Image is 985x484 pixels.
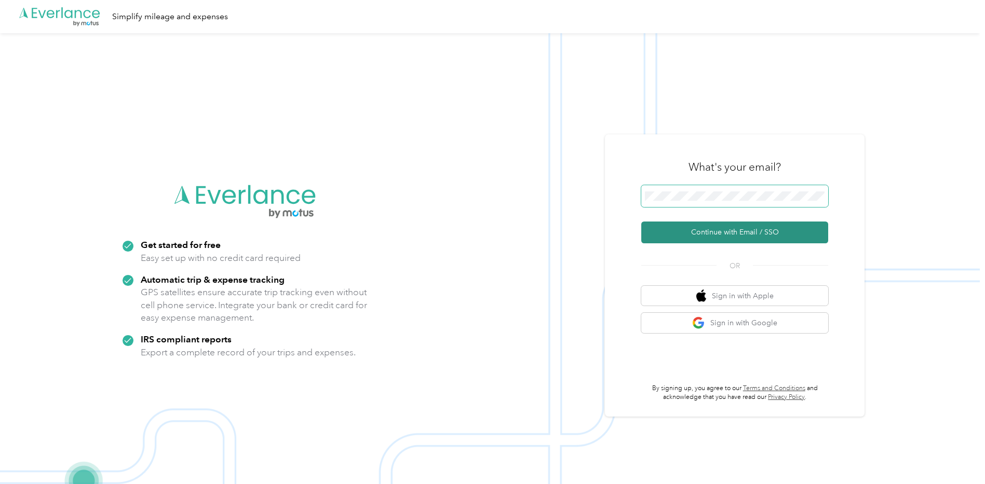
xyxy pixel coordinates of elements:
[717,260,753,271] span: OR
[112,10,228,23] div: Simplify mileage and expenses
[641,222,828,243] button: Continue with Email / SSO
[141,334,232,344] strong: IRS compliant reports
[141,274,285,285] strong: Automatic trip & expense tracking
[141,286,368,324] p: GPS satellites ensure accurate trip tracking even without cell phone service. Integrate your bank...
[141,346,356,359] p: Export a complete record of your trips and expenses.
[692,316,705,329] img: google logo
[141,252,301,265] p: Easy set up with no credit card required
[141,239,221,250] strong: Get started for free
[641,384,828,402] p: By signing up, you agree to our and acknowledge that you have read our .
[768,393,805,401] a: Privacy Policy
[743,384,805,392] a: Terms and Conditions
[696,289,707,302] img: apple logo
[641,286,828,306] button: apple logoSign in with Apple
[689,160,781,174] h3: What's your email?
[641,313,828,333] button: google logoSign in with Google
